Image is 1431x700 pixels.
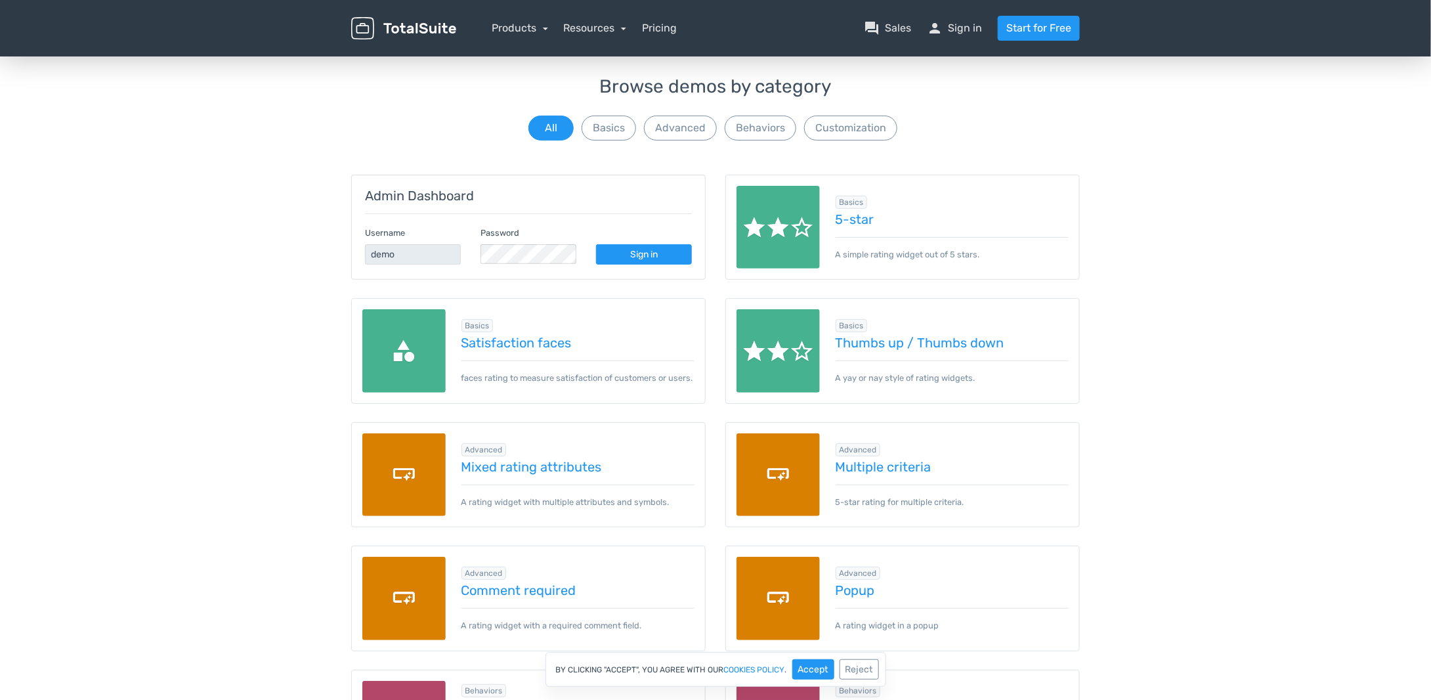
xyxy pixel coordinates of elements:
a: question_answerSales [864,20,911,36]
button: Behaviors [725,116,796,141]
a: Comment required [461,583,695,598]
h5: Admin Dashboard [365,188,692,203]
p: A rating widget in a popup [836,608,1069,632]
button: Basics [582,116,636,141]
p: A rating widget with a required comment field. [461,608,695,632]
span: Browse all in Advanced [461,567,507,580]
a: Thumbs up / Thumbs down [836,336,1069,350]
span: Browse all in Behaviors [461,684,507,697]
button: Advanced [644,116,717,141]
img: categories.png.webp [362,309,446,393]
span: Browse all in Basics [461,319,494,332]
button: All [528,116,574,141]
span: Browse all in Basics [836,319,868,332]
img: TotalSuite for WordPress [351,17,456,40]
label: Password [481,227,519,239]
img: custom-fields.png.webp [737,433,820,517]
p: A rating widget with multiple attributes and symbols. [461,485,695,508]
a: Start for Free [998,16,1080,41]
p: 5-star rating for multiple criteria. [836,485,1069,508]
a: Pricing [642,20,677,36]
a: Multiple criteria [836,460,1069,474]
span: Browse all in Basics [836,196,868,209]
label: Username [365,227,405,239]
span: Browse all in Behaviors [836,684,881,697]
a: Resources [564,22,627,34]
img: custom-fields.png.webp [362,557,446,640]
p: A yay or nay style of rating widgets. [836,361,1069,384]
img: custom-fields.png.webp [737,557,820,640]
a: cookies policy [724,666,785,674]
p: A simple rating widget out of 5 stars. [836,237,1069,261]
span: Browse all in Advanced [836,443,881,456]
span: Browse all in Advanced [836,567,881,580]
a: Mixed rating attributes [461,460,695,474]
span: Browse all in Advanced [461,443,507,456]
button: Accept [792,659,834,680]
span: person [927,20,943,36]
button: Customization [804,116,897,141]
a: Popup [836,583,1069,598]
p: faces rating to measure satisfaction of customers or users. [461,361,695,384]
div: By clicking "Accept", you agree with our . [545,652,886,687]
h3: Browse demos by category [351,77,1080,97]
a: personSign in [927,20,982,36]
a: 5-star [836,212,1069,227]
img: custom-fields.png.webp [362,433,446,517]
a: Satisfaction faces [461,336,695,350]
span: question_answer [864,20,880,36]
img: rate.png.webp [737,186,820,269]
button: Reject [840,659,879,680]
a: Sign in [596,244,692,265]
img: rate.png.webp [737,309,820,393]
a: Products [492,22,548,34]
